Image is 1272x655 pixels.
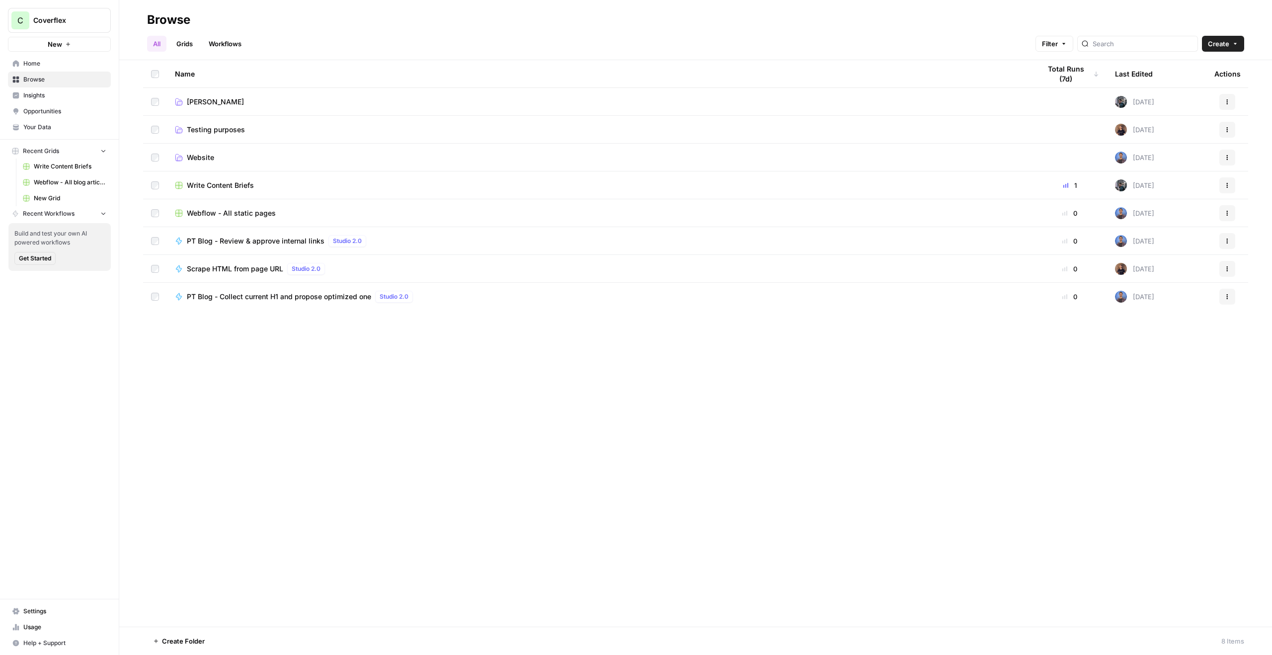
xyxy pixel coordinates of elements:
[18,159,111,174] a: Write Content Briefs
[187,153,214,163] span: Website
[292,264,320,273] span: Studio 2.0
[1115,235,1127,247] img: 8dgvl2axcpprs7q7j2jwhl8hudka
[23,75,106,84] span: Browse
[1115,124,1127,136] img: 7xa9tdg7y5de3echfrwk6h65x935
[1115,179,1154,191] div: [DATE]
[33,15,93,25] span: Coverflex
[175,153,1025,163] a: Website
[175,263,1025,275] a: Scrape HTML from page URLStudio 2.0
[34,194,106,203] span: New Grid
[1115,124,1154,136] div: [DATE]
[1115,207,1154,219] div: [DATE]
[175,97,1025,107] a: [PERSON_NAME]
[170,36,199,52] a: Grids
[1115,152,1154,164] div: [DATE]
[8,144,111,159] button: Recent Grids
[380,292,408,301] span: Studio 2.0
[8,619,111,635] a: Usage
[8,72,111,87] a: Browse
[1214,60,1241,87] div: Actions
[203,36,247,52] a: Workflows
[23,147,59,156] span: Recent Grids
[23,123,106,132] span: Your Data
[1115,291,1154,303] div: [DATE]
[175,291,1025,303] a: PT Blog - Collect current H1 and propose optimized oneStudio 2.0
[187,180,254,190] span: Write Content Briefs
[1040,60,1099,87] div: Total Runs (7d)
[1042,39,1058,49] span: Filter
[187,264,283,274] span: Scrape HTML from page URL
[8,56,111,72] a: Home
[23,607,106,616] span: Settings
[34,178,106,187] span: Webflow - All blog articles
[17,14,23,26] span: C
[175,235,1025,247] a: PT Blog - Review & approve internal linksStudio 2.0
[175,208,1025,218] a: Webflow - All static pages
[1035,36,1073,52] button: Filter
[333,237,362,246] span: Studio 2.0
[175,125,1025,135] a: Testing purposes
[1115,207,1127,219] img: 8dgvl2axcpprs7q7j2jwhl8hudka
[1221,636,1244,646] div: 8 Items
[34,162,106,171] span: Write Content Briefs
[14,229,105,247] span: Build and test your own AI powered workflows
[147,12,190,28] div: Browse
[1115,179,1127,191] img: l1ellhg8ju41tuuk97hhzvf5y60v
[8,206,111,221] button: Recent Workflows
[23,639,106,648] span: Help + Support
[8,103,111,119] a: Opportunities
[1040,180,1099,190] div: 1
[1115,263,1154,275] div: [DATE]
[1093,39,1193,49] input: Search
[1040,208,1099,218] div: 0
[1208,39,1229,49] span: Create
[187,208,276,218] span: Webflow - All static pages
[23,107,106,116] span: Opportunities
[8,603,111,619] a: Settings
[1115,152,1127,164] img: 8dgvl2axcpprs7q7j2jwhl8hudka
[1115,60,1153,87] div: Last Edited
[8,8,111,33] button: Workspace: Coverflex
[187,125,245,135] span: Testing purposes
[162,636,205,646] span: Create Folder
[23,623,106,632] span: Usage
[18,190,111,206] a: New Grid
[1202,36,1244,52] button: Create
[175,180,1025,190] a: Write Content Briefs
[8,37,111,52] button: New
[23,91,106,100] span: Insights
[187,292,371,302] span: PT Blog - Collect current H1 and propose optimized one
[1115,235,1154,247] div: [DATE]
[1040,264,1099,274] div: 0
[8,119,111,135] a: Your Data
[1115,96,1127,108] img: l1ellhg8ju41tuuk97hhzvf5y60v
[23,59,106,68] span: Home
[19,254,51,263] span: Get Started
[8,635,111,651] button: Help + Support
[187,236,324,246] span: PT Blog - Review & approve internal links
[147,633,211,649] button: Create Folder
[1040,292,1099,302] div: 0
[147,36,166,52] a: All
[18,174,111,190] a: Webflow - All blog articles
[23,209,75,218] span: Recent Workflows
[175,60,1025,87] div: Name
[48,39,62,49] span: New
[14,252,56,265] button: Get Started
[187,97,244,107] span: [PERSON_NAME]
[1115,263,1127,275] img: 7xa9tdg7y5de3echfrwk6h65x935
[8,87,111,103] a: Insights
[1040,236,1099,246] div: 0
[1115,291,1127,303] img: 8dgvl2axcpprs7q7j2jwhl8hudka
[1115,96,1154,108] div: [DATE]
